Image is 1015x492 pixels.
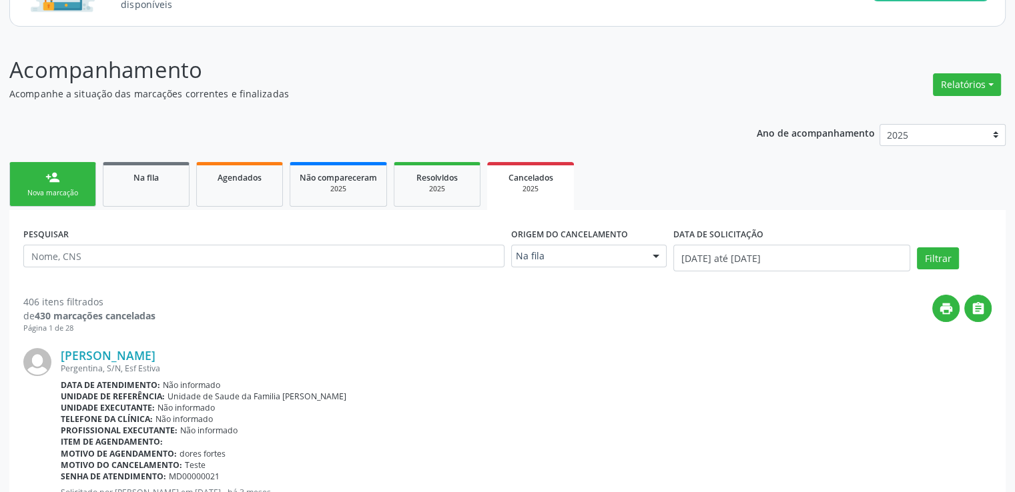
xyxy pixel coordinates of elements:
b: Profissional executante: [61,425,178,436]
span: Não informado [180,425,238,436]
b: Unidade executante: [61,402,155,413]
span: Resolvidos [416,172,458,183]
span: Unidade de Saude da Familia [PERSON_NAME] [167,391,346,402]
span: dores fortes [180,448,226,459]
i: print [939,301,954,316]
div: Pergentina, S/N, Esf Estiva [61,363,992,374]
span: Agendados [218,172,262,183]
span: Não informado [155,413,213,425]
strong: 430 marcações canceladas [35,309,155,322]
div: Página 1 de 28 [23,323,155,334]
label: PESQUISAR [23,224,69,245]
input: Nome, CNS [23,245,504,267]
img: img [23,348,51,376]
b: Motivo do cancelamento: [61,459,182,471]
input: Selecione um intervalo [673,245,910,271]
div: 2025 [496,184,565,194]
span: Cancelados [509,172,553,183]
label: Origem do cancelamento [511,224,628,245]
span: Não informado [157,402,215,413]
div: Nova marcação [19,188,86,198]
b: Unidade de referência: [61,391,165,402]
span: Teste [185,459,206,471]
span: Na fila [133,172,159,183]
div: 2025 [300,184,377,194]
span: Na fila [516,249,640,263]
div: 2025 [404,184,470,194]
b: Data de atendimento: [61,379,160,391]
span: MD00000021 [169,471,220,482]
button: Filtrar [917,247,959,270]
button:  [964,295,992,322]
i:  [971,301,986,316]
b: Motivo de agendamento: [61,448,177,459]
span: Não compareceram [300,172,377,183]
b: Item de agendamento: [61,436,163,447]
span: Não informado [163,379,220,391]
p: Ano de acompanhamento [757,124,875,141]
p: Acompanhe a situação das marcações correntes e finalizadas [9,87,707,101]
button: Relatórios [933,73,1001,96]
p: Acompanhamento [9,53,707,87]
b: Telefone da clínica: [61,413,153,425]
div: 406 itens filtrados [23,295,155,309]
div: de [23,309,155,323]
button: print [932,295,960,322]
label: DATA DE SOLICITAÇÃO [673,224,763,245]
div: person_add [45,170,60,185]
b: Senha de atendimento: [61,471,166,482]
a: [PERSON_NAME] [61,348,155,363]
